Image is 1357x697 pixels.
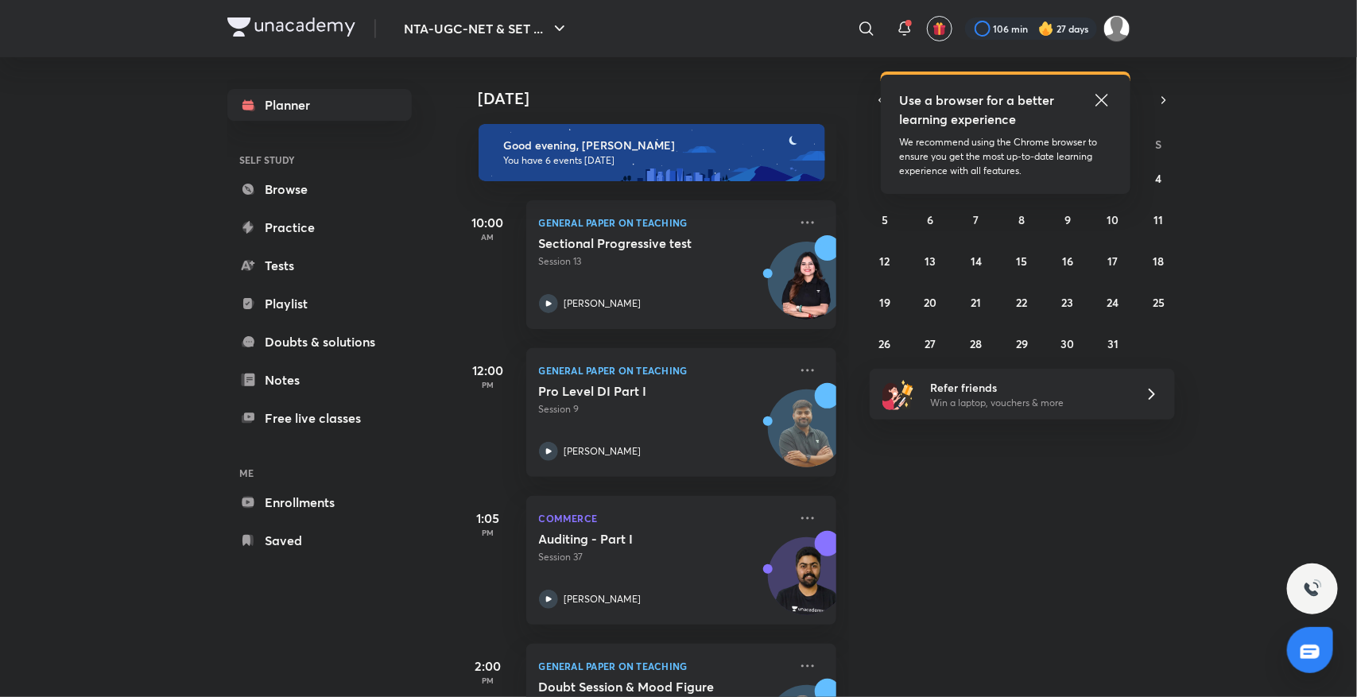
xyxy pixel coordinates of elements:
button: October 19, 2025 [872,289,898,315]
abbr: October 31, 2025 [1107,336,1119,351]
abbr: October 22, 2025 [1016,295,1027,310]
button: October 30, 2025 [1055,331,1080,356]
abbr: October 15, 2025 [1016,254,1027,269]
p: General Paper on Teaching [539,361,789,380]
abbr: October 6, 2025 [928,212,934,227]
a: Enrollments [227,486,412,518]
button: NTA-UGC-NET & SET ... [395,13,579,45]
abbr: October 12, 2025 [880,254,890,269]
abbr: October 13, 2025 [925,254,936,269]
abbr: October 17, 2025 [1108,254,1119,269]
p: Session 13 [539,254,789,269]
h6: Good evening, [PERSON_NAME] [504,138,811,153]
a: Practice [227,211,412,243]
p: We recommend using the Chrome browser to ensure you get the most up-to-date learning experience w... [900,135,1111,178]
button: October 29, 2025 [1009,331,1034,356]
abbr: October 16, 2025 [1062,254,1073,269]
button: October 12, 2025 [872,248,898,273]
img: Avatar [769,546,845,622]
h4: [DATE] [479,89,852,108]
button: October 25, 2025 [1146,289,1172,315]
button: October 24, 2025 [1100,289,1126,315]
p: [PERSON_NAME] [564,296,642,311]
abbr: October 14, 2025 [971,254,982,269]
p: PM [456,380,520,389]
abbr: October 23, 2025 [1061,295,1073,310]
abbr: October 5, 2025 [882,212,888,227]
p: General Paper on Teaching [539,213,789,232]
img: evening [479,124,825,181]
abbr: October 7, 2025 [974,212,979,227]
h5: 10:00 [456,213,520,232]
button: October 31, 2025 [1100,331,1126,356]
h5: 1:05 [456,509,520,528]
abbr: Saturday [1156,137,1162,152]
button: October 22, 2025 [1009,289,1034,315]
abbr: October 8, 2025 [1018,212,1025,227]
abbr: October 11, 2025 [1154,212,1164,227]
abbr: October 21, 2025 [971,295,982,310]
p: General Paper on Teaching [539,656,789,676]
p: Session 9 [539,402,789,416]
img: Sakshi Nath [1103,15,1130,42]
abbr: October 28, 2025 [971,336,983,351]
abbr: October 18, 2025 [1153,254,1165,269]
button: October 16, 2025 [1055,248,1080,273]
abbr: October 27, 2025 [925,336,936,351]
p: PM [456,676,520,685]
h5: 2:00 [456,656,520,676]
abbr: October 30, 2025 [1060,336,1074,351]
abbr: October 20, 2025 [925,295,937,310]
h6: ME [227,459,412,486]
abbr: October 29, 2025 [1016,336,1028,351]
p: [PERSON_NAME] [564,592,642,606]
a: Company Logo [227,17,355,41]
button: October 11, 2025 [1146,207,1172,232]
p: Commerce [539,509,789,528]
p: Session 37 [539,550,789,564]
abbr: October 9, 2025 [1064,212,1071,227]
p: Win a laptop, vouchers & more [930,396,1126,410]
button: October 10, 2025 [1100,207,1126,232]
button: October 14, 2025 [963,248,989,273]
p: AM [456,232,520,242]
a: Notes [227,364,412,396]
p: PM [456,528,520,537]
a: Doubts & solutions [227,326,412,358]
abbr: October 26, 2025 [879,336,891,351]
img: referral [882,378,914,410]
button: October 17, 2025 [1100,248,1126,273]
a: Playlist [227,288,412,319]
button: October 6, 2025 [918,207,944,232]
img: Company Logo [227,17,355,37]
img: Avatar [769,398,845,474]
button: October 20, 2025 [918,289,944,315]
button: October 27, 2025 [918,331,944,356]
h6: Refer friends [930,379,1126,396]
h5: 12:00 [456,361,520,380]
button: October 28, 2025 [963,331,989,356]
button: October 9, 2025 [1055,207,1080,232]
a: Free live classes [227,402,412,434]
button: October 8, 2025 [1009,207,1034,232]
button: October 26, 2025 [872,331,898,356]
button: October 23, 2025 [1055,289,1080,315]
button: October 5, 2025 [872,207,898,232]
button: October 21, 2025 [963,289,989,315]
h5: Auditing - Part I [539,531,737,547]
abbr: October 4, 2025 [1156,171,1162,186]
abbr: October 19, 2025 [879,295,890,310]
button: October 4, 2025 [1146,165,1172,191]
h6: SELF STUDY [227,146,412,173]
p: You have 6 events [DATE] [504,154,811,167]
a: Tests [227,250,412,281]
abbr: October 25, 2025 [1153,295,1165,310]
button: October 15, 2025 [1009,248,1034,273]
h5: Pro Level DI Part I [539,383,737,399]
p: [PERSON_NAME] [564,444,642,459]
abbr: October 24, 2025 [1107,295,1119,310]
button: October 18, 2025 [1146,248,1172,273]
img: streak [1038,21,1054,37]
a: Planner [227,89,412,121]
img: ttu [1303,579,1322,598]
